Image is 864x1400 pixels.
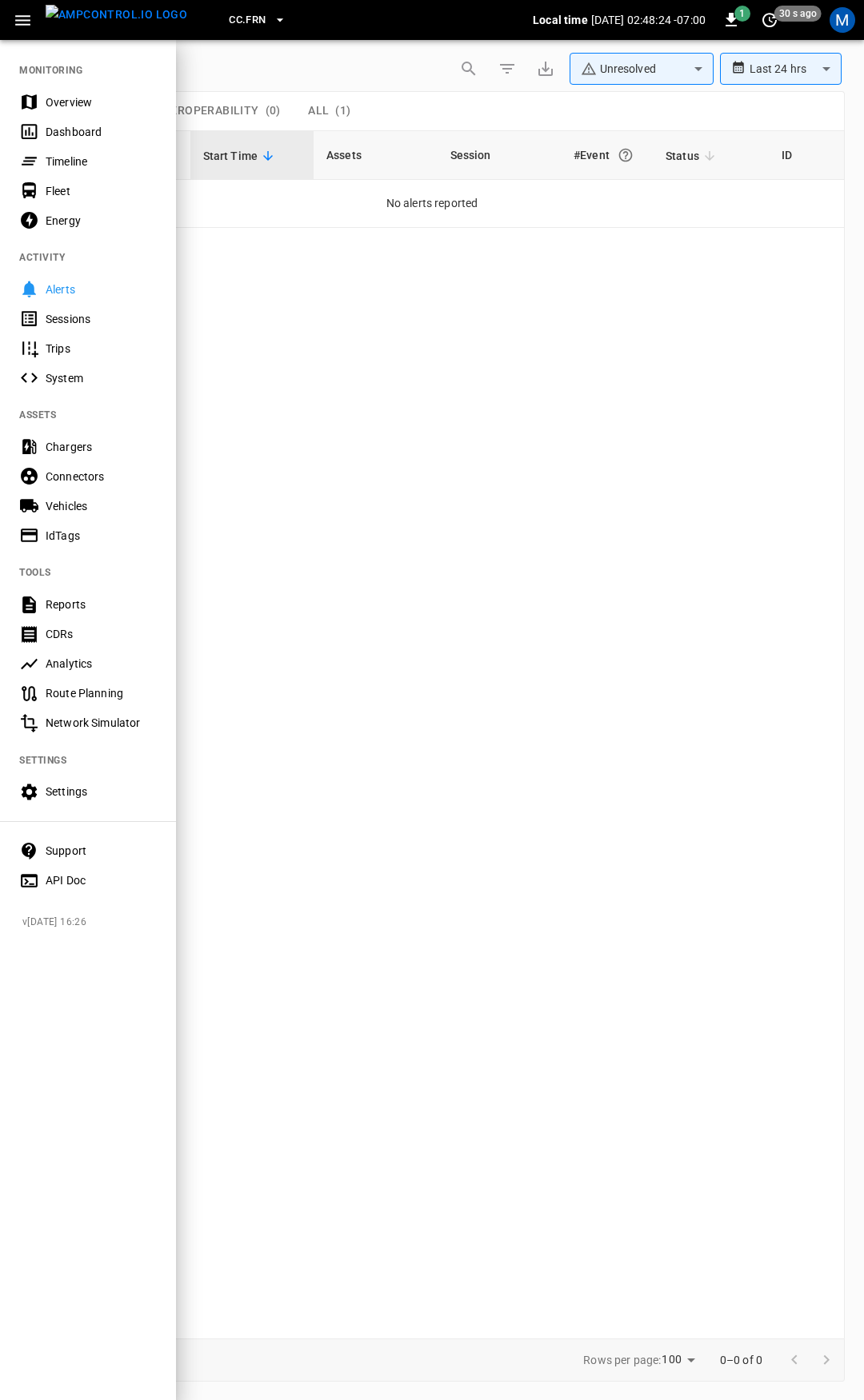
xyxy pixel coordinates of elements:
[591,12,706,28] p: [DATE] 02:48:24 -07:00
[46,784,157,800] div: Settings
[46,498,157,514] div: Vehicles
[46,626,157,642] div: CDRs
[830,7,855,33] div: profile-icon
[229,11,266,30] span: CC.FRN
[46,124,157,140] div: Dashboard
[46,439,157,455] div: Chargers
[46,183,157,199] div: Fleet
[46,5,187,25] img: ampcontrol.io logo
[46,685,157,701] div: Route Planning
[22,915,163,931] span: v [DATE] 16:26
[533,12,588,28] p: Local time
[46,528,157,544] div: IdTags
[734,6,750,22] span: 1
[46,213,157,229] div: Energy
[46,370,157,386] div: System
[46,596,157,612] div: Reports
[46,872,157,888] div: API Doc
[46,715,157,731] div: Network Simulator
[46,311,157,327] div: Sessions
[46,94,157,110] div: Overview
[46,281,157,297] div: Alerts
[46,656,157,672] div: Analytics
[46,469,157,485] div: Connectors
[46,341,157,357] div: Trips
[46,154,157,170] div: Timeline
[757,7,782,33] button: set refresh interval
[46,843,157,859] div: Support
[774,6,822,22] span: 30 s ago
